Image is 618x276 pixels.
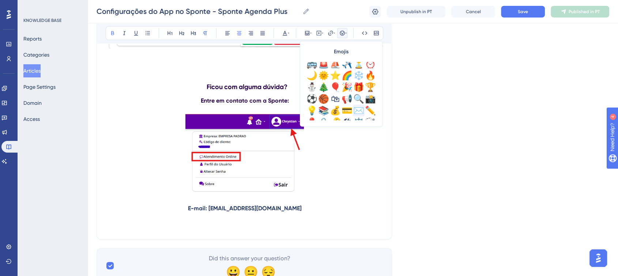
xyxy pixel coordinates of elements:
[365,58,376,70] div: ⏰
[23,96,42,110] button: Domain
[23,18,61,23] div: KNOWLEDGE BASE
[365,105,376,116] div: ✏️
[306,105,318,116] div: 💡
[23,80,56,93] button: Page Settings
[207,83,287,91] strong: Ficou com alguma dúvida?
[365,93,376,105] div: 📸
[51,4,53,9] div: 4
[318,58,329,70] div: 🚨
[341,116,353,128] div: 🛠
[451,6,495,18] button: Cancel
[329,105,341,116] div: 💰
[551,6,609,18] button: Published in PT
[318,93,329,105] div: 🏀
[23,48,49,61] button: Categories
[306,93,318,105] div: ⚽
[329,81,341,93] div: 🎈
[306,58,318,70] div: 🚌
[17,2,46,11] span: Need Help?
[23,32,42,45] button: Reports
[365,70,376,81] div: 🔥
[518,9,528,15] span: Save
[353,93,365,105] div: 🔍
[387,6,445,18] button: Unpublish in PT
[209,254,290,263] span: Did this answer your question?
[569,9,600,15] span: Published in PT
[334,47,348,56] span: Emojis
[97,6,299,16] input: Article Name
[188,205,302,212] strong: E-mail: [EMAIL_ADDRESS][DOMAIN_NAME]
[353,81,365,93] div: 🎁
[353,105,365,116] div: ✉️
[23,64,41,77] button: Articles
[353,70,365,81] div: ❄️
[341,58,353,70] div: ✈️
[318,81,329,93] div: 🎄
[306,116,318,128] div: 📍
[365,81,376,93] div: 🏆
[329,93,341,105] div: 🛍
[501,6,545,18] button: Save
[201,97,289,104] strong: Entre em contato com a Sponte:
[23,112,40,126] button: Access
[353,58,365,70] div: ⏳
[318,116,329,128] div: 🔒
[329,116,341,128] div: 🔑
[306,70,318,81] div: 🌙
[365,116,376,128] div: 🩺
[587,247,609,269] iframe: UserGuiding AI Assistant Launcher
[329,58,341,70] div: ⛵
[341,81,353,93] div: 🎉
[341,93,353,105] div: 📢
[341,105,353,116] div: 💳
[318,70,329,81] div: 🌞
[329,70,341,81] div: ⭐
[466,9,481,15] span: Cancel
[353,116,365,128] div: ⚖️
[318,105,329,116] div: 📚
[306,81,318,93] div: ⛄
[341,70,353,81] div: 🌈
[400,9,432,15] span: Unpublish in PT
